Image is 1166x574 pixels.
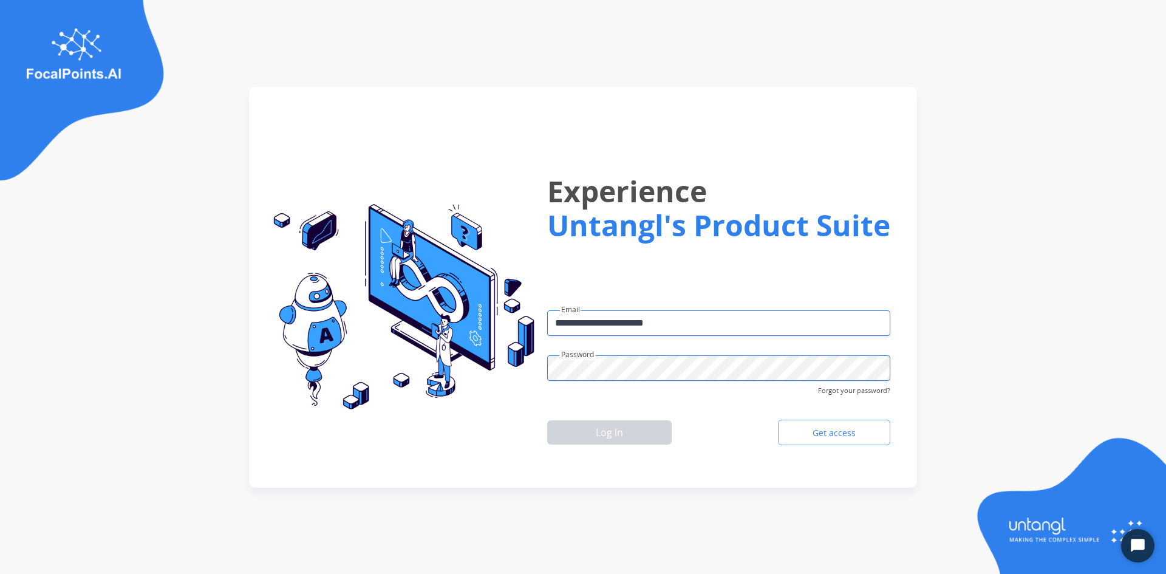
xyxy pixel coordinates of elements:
[778,420,890,445] a: Get access
[547,420,672,445] button: Log In
[1130,538,1147,555] svg: Open Chat
[1121,529,1154,562] button: Start Chat
[561,349,594,360] label: Password
[561,304,580,315] label: Email
[803,427,865,439] span: Get access
[972,436,1166,574] img: login-img
[818,381,890,396] span: Forgot your password?
[547,208,890,242] h1: Untangl's Product Suite
[264,204,534,411] img: login-img
[547,165,890,218] h1: Experience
